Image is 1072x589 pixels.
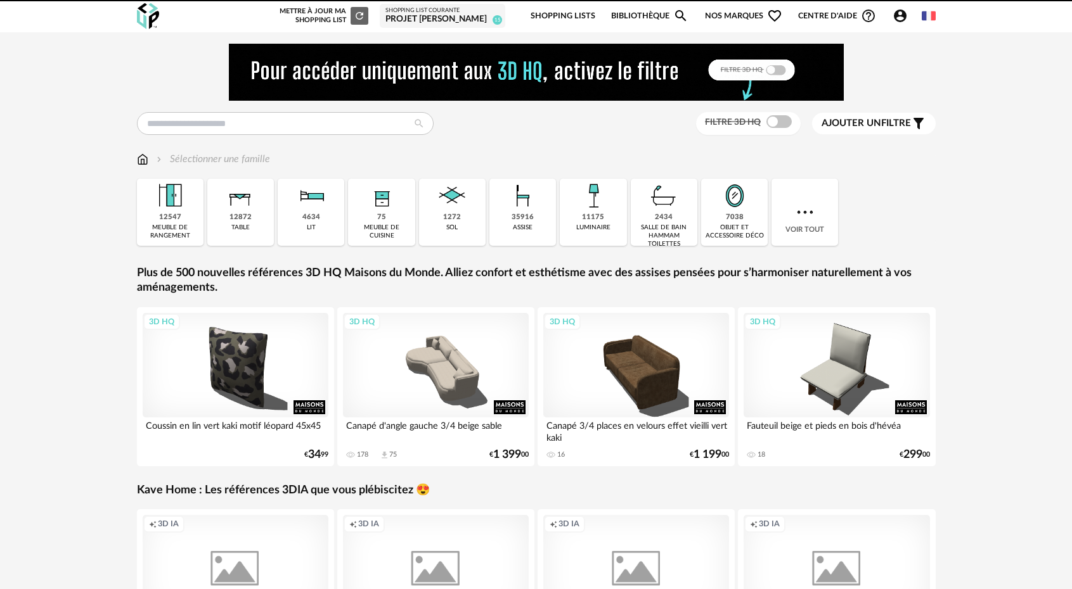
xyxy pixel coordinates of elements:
[141,224,200,240] div: meuble de rangement
[705,118,761,127] span: Filtre 3D HQ
[911,116,926,131] span: Filter icon
[576,224,610,232] div: luminaire
[377,213,386,222] div: 75
[149,519,157,529] span: Creation icon
[767,8,782,23] span: Heart Outline icon
[385,7,500,25] a: Shopping List courante Projet [PERSON_NAME] 15
[344,313,380,330] div: 3D HQ
[143,313,180,330] div: 3D HQ
[343,417,529,443] div: Canapé d'angle gauche 3/4 beige sable
[354,12,365,19] span: Refresh icon
[229,44,844,101] img: NEW%20NEW%20HQ%20NEW_V1.gif
[694,450,721,459] span: 1 199
[531,1,595,31] a: Shopping Lists
[544,313,581,330] div: 3D HQ
[493,450,521,459] span: 1 399
[277,7,368,25] div: Mettre à jour ma Shopping List
[922,9,936,23] img: fr
[352,224,411,240] div: meuble de cuisine
[385,7,500,15] div: Shopping List courante
[822,118,881,128] span: Ajouter un
[726,213,744,222] div: 7038
[903,450,922,459] span: 299
[576,179,610,213] img: Luminaire.png
[223,179,257,213] img: Table.png
[389,450,397,459] div: 75
[443,213,461,222] div: 1272
[358,519,379,529] span: 3D IA
[294,179,328,213] img: Literie.png
[435,179,469,213] img: Sol.png
[307,224,316,232] div: lit
[861,8,876,23] span: Help Circle Outline icon
[349,519,357,529] span: Creation icon
[137,3,159,29] img: OXP
[493,15,502,25] span: 15
[308,450,321,459] span: 34
[304,450,328,459] div: € 99
[143,417,329,443] div: Coussin en lin vert kaki motif léopard 45x45
[750,519,758,529] span: Creation icon
[759,519,780,529] span: 3D IA
[137,152,148,167] img: svg+xml;base64,PHN2ZyB3aWR0aD0iMTYiIGhlaWdodD0iMTciIHZpZXdCb3g9IjAgMCAxNiAxNyIgZmlsbD0ibm9uZSIgeG...
[550,519,557,529] span: Creation icon
[158,519,179,529] span: 3D IA
[538,307,735,466] a: 3D HQ Canapé 3/4 places en velours effet vieilli vert kaki 16 €1 19900
[159,213,181,222] div: 12547
[365,179,399,213] img: Rangement.png
[744,313,781,330] div: 3D HQ
[229,213,252,222] div: 12872
[512,213,534,222] div: 35916
[812,113,936,134] button: Ajouter unfiltre Filter icon
[673,8,688,23] span: Magnify icon
[900,450,930,459] div: € 00
[705,1,782,31] span: Nos marques
[690,450,729,459] div: € 00
[302,213,320,222] div: 4634
[893,8,908,23] span: Account Circle icon
[559,519,579,529] span: 3D IA
[513,224,533,232] div: assise
[893,8,914,23] span: Account Circle icon
[446,224,458,232] div: sol
[718,179,752,213] img: Miroir.png
[337,307,535,466] a: 3D HQ Canapé d'angle gauche 3/4 beige sable 178 Download icon 75 €1 39900
[557,450,565,459] div: 16
[385,14,500,25] div: Projet [PERSON_NAME]
[647,179,681,213] img: Salle%20de%20bain.png
[506,179,540,213] img: Assise.png
[380,450,389,460] span: Download icon
[611,1,688,31] a: BibliothèqueMagnify icon
[635,224,694,248] div: salle de bain hammam toilettes
[231,224,250,232] div: table
[582,213,604,222] div: 11175
[738,307,936,466] a: 3D HQ Fauteuil beige et pieds en bois d'hévéa 18 €29900
[772,179,838,246] div: Voir tout
[489,450,529,459] div: € 00
[137,307,335,466] a: 3D HQ Coussin en lin vert kaki motif léopard 45x45 €3499
[543,417,730,443] div: Canapé 3/4 places en velours effet vieilli vert kaki
[137,266,936,296] a: Plus de 500 nouvelles références 3D HQ Maisons du Monde. Alliez confort et esthétisme avec des as...
[153,179,187,213] img: Meuble%20de%20rangement.png
[794,201,817,224] img: more.7b13dc1.svg
[744,417,930,443] div: Fauteuil beige et pieds en bois d'hévéa
[154,152,164,167] img: svg+xml;base64,PHN2ZyB3aWR0aD0iMTYiIGhlaWdodD0iMTYiIHZpZXdCb3g9IjAgMCAxNiAxNiIgZmlsbD0ibm9uZSIgeG...
[798,8,876,23] span: Centre d'aideHelp Circle Outline icon
[154,152,270,167] div: Sélectionner une famille
[655,213,673,222] div: 2434
[758,450,765,459] div: 18
[822,117,911,130] span: filtre
[357,450,368,459] div: 178
[705,224,764,240] div: objet et accessoire déco
[137,483,430,498] a: Kave Home : Les références 3DIA que vous plébiscitez 😍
